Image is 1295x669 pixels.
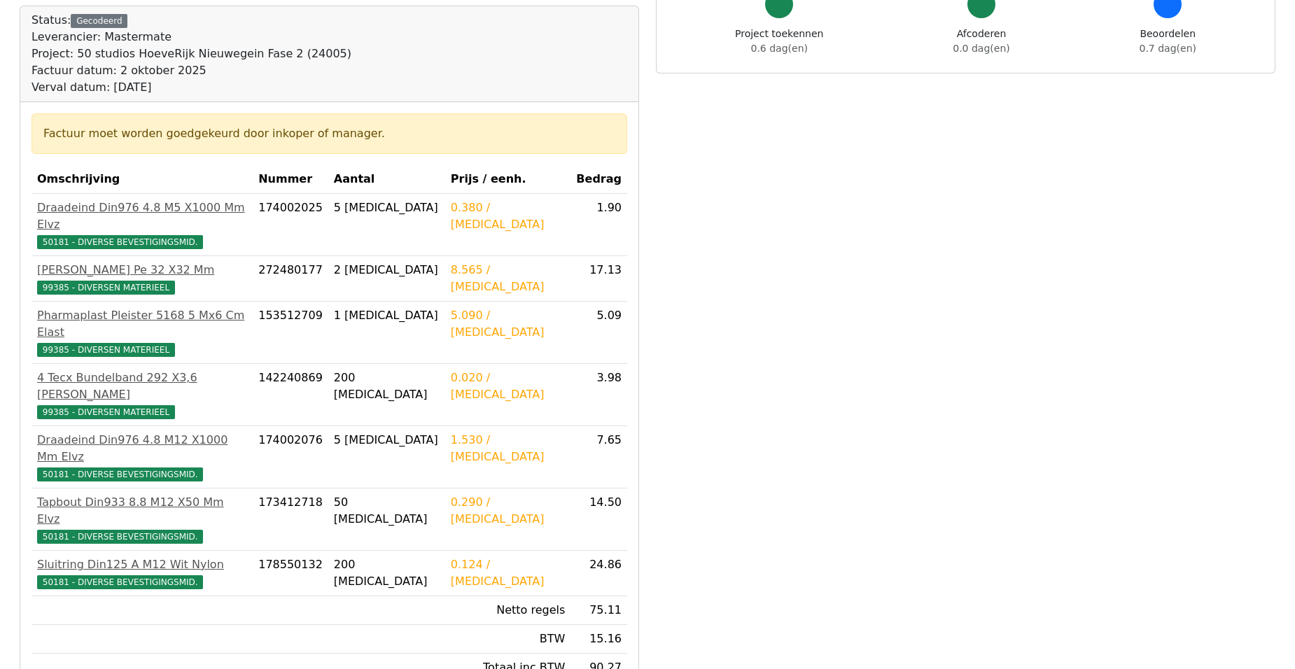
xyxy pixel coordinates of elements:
[570,596,627,625] td: 75.11
[328,165,445,194] th: Aantal
[570,625,627,654] td: 15.16
[31,12,351,96] div: Status:
[334,369,440,403] div: 200 [MEDICAL_DATA]
[253,364,328,426] td: 142240869
[37,235,203,249] span: 50181 - DIVERSE BEVESTIGINGSMID.
[37,199,247,250] a: Draadeind Din976 4.8 M5 X1000 Mm Elvz50181 - DIVERSE BEVESTIGINGSMID.
[37,281,175,295] span: 99385 - DIVERSEN MATERIEEL
[37,494,247,528] div: Tapbout Din933 8.8 M12 X50 Mm Elvz
[334,307,440,324] div: 1 [MEDICAL_DATA]
[253,256,328,302] td: 272480177
[451,369,566,403] div: 0.020 / [MEDICAL_DATA]
[1140,43,1196,54] span: 0.7 dag(en)
[253,426,328,488] td: 174002076
[31,165,253,194] th: Omschrijving
[37,343,175,357] span: 99385 - DIVERSEN MATERIEEL
[37,262,247,279] div: [PERSON_NAME] Pe 32 X32 Mm
[31,29,351,45] div: Leverancier: Mastermate
[37,467,203,481] span: 50181 - DIVERSE BEVESTIGINGSMID.
[37,405,175,419] span: 99385 - DIVERSEN MATERIEEL
[735,27,823,56] div: Project toekennen
[31,79,351,96] div: Verval datum: [DATE]
[451,556,566,590] div: 0.124 / [MEDICAL_DATA]
[570,302,627,364] td: 5.09
[451,199,566,233] div: 0.380 / [MEDICAL_DATA]
[37,575,203,589] span: 50181 - DIVERSE BEVESTIGINGSMID.
[37,307,247,358] a: Pharmaplast Pleister 5168 5 Mx6 Cm Elast99385 - DIVERSEN MATERIEEL
[451,262,566,295] div: 8.565 / [MEDICAL_DATA]
[31,62,351,79] div: Factuur datum: 2 oktober 2025
[37,556,247,573] div: Sluitring Din125 A M12 Wit Nylon
[253,488,328,551] td: 173412718
[570,165,627,194] th: Bedrag
[1140,27,1196,56] div: Beoordelen
[451,307,566,341] div: 5.090 / [MEDICAL_DATA]
[253,551,328,596] td: 178550132
[445,165,571,194] th: Prijs / eenh.
[37,369,247,403] div: 4 Tecx Bundelband 292 X3,6 [PERSON_NAME]
[43,125,615,142] div: Factuur moet worden goedgekeurd door inkoper of manager.
[570,256,627,302] td: 17.13
[71,14,127,28] div: Gecodeerd
[37,307,247,341] div: Pharmaplast Pleister 5168 5 Mx6 Cm Elast
[37,494,247,544] a: Tapbout Din933 8.8 M12 X50 Mm Elvz50181 - DIVERSE BEVESTIGINGSMID.
[334,556,440,590] div: 200 [MEDICAL_DATA]
[570,194,627,256] td: 1.90
[953,27,1009,56] div: Afcoderen
[334,432,440,449] div: 5 [MEDICAL_DATA]
[451,494,566,528] div: 0.290 / [MEDICAL_DATA]
[37,530,203,544] span: 50181 - DIVERSE BEVESTIGINGSMID.
[570,364,627,426] td: 3.98
[570,426,627,488] td: 7.65
[570,551,627,596] td: 24.86
[37,556,247,590] a: Sluitring Din125 A M12 Wit Nylon50181 - DIVERSE BEVESTIGINGSMID.
[253,165,328,194] th: Nummer
[751,43,808,54] span: 0.6 dag(en)
[253,302,328,364] td: 153512709
[37,369,247,420] a: 4 Tecx Bundelband 292 X3,6 [PERSON_NAME]99385 - DIVERSEN MATERIEEL
[570,488,627,551] td: 14.50
[953,43,1009,54] span: 0.0 dag(en)
[37,262,247,295] a: [PERSON_NAME] Pe 32 X32 Mm99385 - DIVERSEN MATERIEEL
[37,432,247,465] div: Draadeind Din976 4.8 M12 X1000 Mm Elvz
[37,432,247,482] a: Draadeind Din976 4.8 M12 X1000 Mm Elvz50181 - DIVERSE BEVESTIGINGSMID.
[445,596,571,625] td: Netto regels
[37,199,247,233] div: Draadeind Din976 4.8 M5 X1000 Mm Elvz
[334,494,440,528] div: 50 [MEDICAL_DATA]
[31,45,351,62] div: Project: 50 studios HoeveRijk Nieuwegein Fase 2 (24005)
[334,262,440,279] div: 2 [MEDICAL_DATA]
[451,432,566,465] div: 1.530 / [MEDICAL_DATA]
[334,199,440,216] div: 5 [MEDICAL_DATA]
[445,625,571,654] td: BTW
[253,194,328,256] td: 174002025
